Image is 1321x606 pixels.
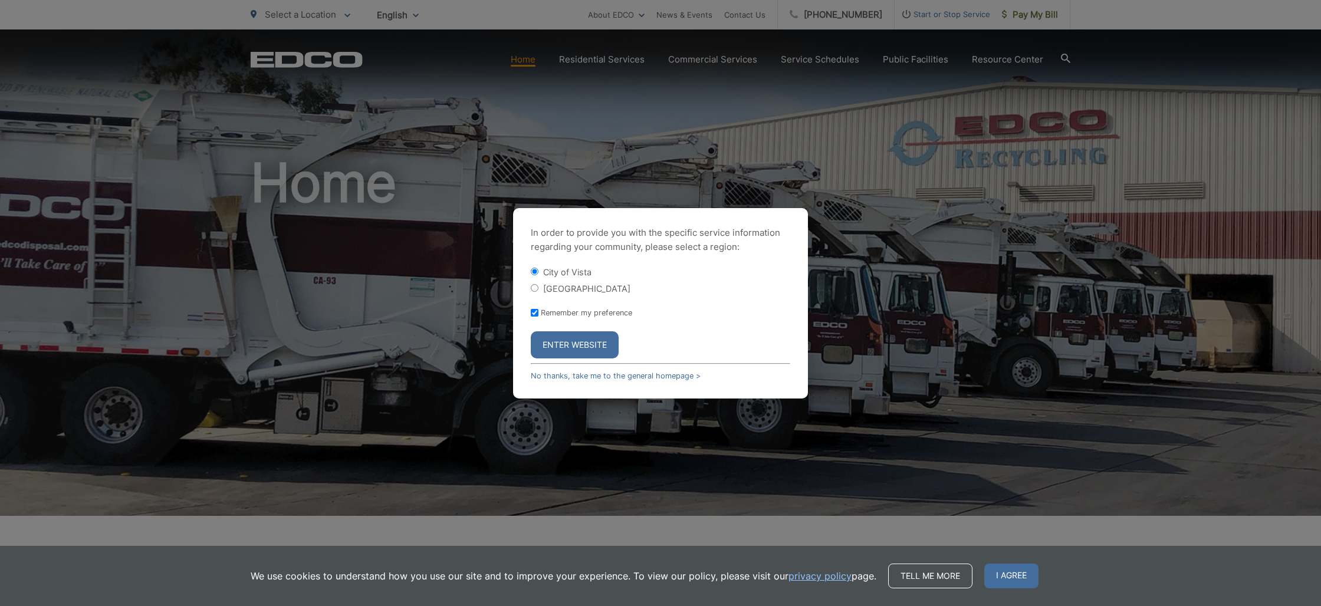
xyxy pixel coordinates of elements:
[531,371,701,380] a: No thanks, take me to the general homepage >
[543,284,630,294] label: [GEOGRAPHIC_DATA]
[531,331,619,358] button: Enter Website
[543,267,592,277] label: City of Vista
[888,564,972,588] a: Tell me more
[984,564,1039,588] span: I agree
[541,308,632,317] label: Remember my preference
[788,569,852,583] a: privacy policy
[251,569,876,583] p: We use cookies to understand how you use our site and to improve your experience. To view our pol...
[531,226,790,254] p: In order to provide you with the specific service information regarding your community, please se...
